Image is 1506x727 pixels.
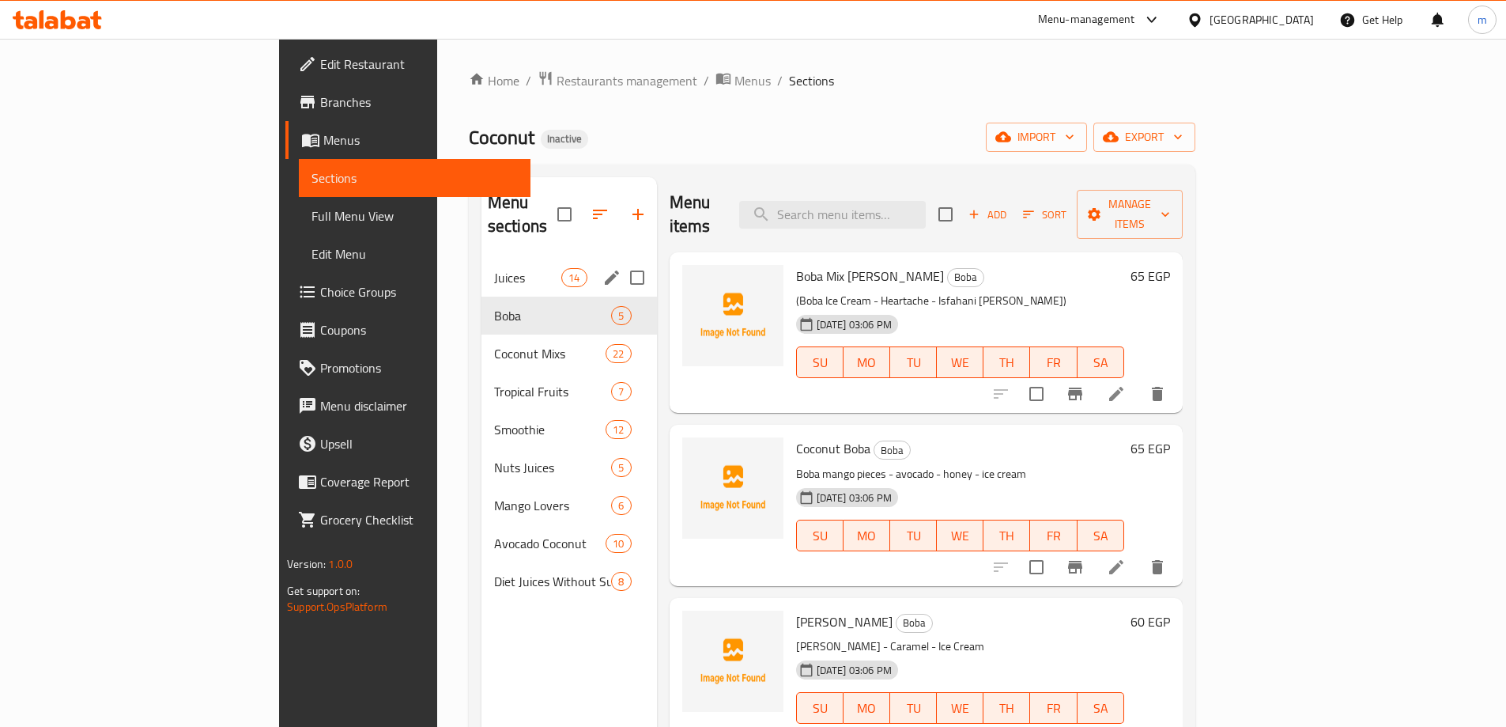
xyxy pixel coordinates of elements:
span: 14 [562,271,586,286]
a: Support.OpsPlatform [287,596,387,617]
span: Grocery Checklist [320,510,518,529]
span: export [1106,127,1183,147]
span: Get support on: [287,581,360,601]
span: Restaurants management [557,71,697,90]
span: 5 [612,309,630,324]
span: Select to update [1020,551,1053,584]
span: SA [1084,697,1118,720]
button: delete [1138,375,1176,413]
div: Mango Lovers6 [481,487,657,524]
span: TU [896,524,930,547]
button: SA [1078,520,1124,551]
a: Full Menu View [299,197,530,235]
span: 12 [606,422,630,437]
a: Branches [285,83,530,121]
span: Add item [962,203,1013,227]
img: Boba Mix Berry [682,265,783,366]
nav: Menu sections [481,252,657,607]
div: items [611,382,631,401]
div: Boba [494,306,612,325]
div: Avocado Coconut10 [481,524,657,562]
span: 5 [612,460,630,475]
div: items [611,306,631,325]
div: Diet Juices Without Sugar [494,572,612,591]
span: MO [850,351,884,374]
a: Promotions [285,349,530,387]
span: SA [1084,524,1118,547]
span: WE [943,351,977,374]
button: FR [1030,520,1077,551]
span: MO [850,524,884,547]
button: MO [844,692,890,724]
span: Select to update [1020,377,1053,411]
span: Menus [323,131,518,150]
div: Avocado Coconut [494,534,606,553]
span: 22 [606,346,630,362]
div: Menu-management [1038,10,1135,29]
span: Boba [896,614,932,632]
nav: breadcrumb [469,70,1195,91]
span: Nuts Juices [494,458,612,477]
span: [DATE] 03:06 PM [810,663,898,678]
span: [DATE] 03:06 PM [810,490,898,505]
span: Select all sections [548,198,581,231]
button: delete [1138,548,1176,586]
button: TU [890,692,937,724]
span: 6 [612,498,630,513]
div: items [606,420,631,439]
span: TU [896,351,930,374]
button: WE [937,692,983,724]
div: Boba5 [481,297,657,335]
span: Promotions [320,358,518,377]
button: MO [844,346,890,378]
div: Inactive [541,130,588,149]
span: Menus [734,71,771,90]
span: 10 [606,536,630,551]
button: MO [844,520,890,551]
div: items [606,534,631,553]
span: Coupons [320,320,518,339]
span: Branches [320,93,518,112]
span: Sort sections [581,195,619,233]
span: [PERSON_NAME] [796,610,893,634]
a: Choice Groups [285,273,530,311]
h2: Menu items [670,191,720,238]
a: Sections [299,159,530,197]
button: TH [983,346,1030,378]
div: items [611,572,631,591]
button: Add section [619,195,657,233]
a: Grocery Checklist [285,501,530,539]
span: TH [990,524,1024,547]
a: Restaurants management [538,70,697,91]
a: Edit menu item [1107,384,1126,403]
span: Sections [311,168,518,187]
button: TU [890,346,937,378]
span: TU [896,697,930,720]
a: Upsell [285,425,530,463]
div: Boba [874,441,911,460]
button: SU [796,520,844,551]
button: TH [983,520,1030,551]
div: Coconut Mixs [494,344,606,363]
div: [GEOGRAPHIC_DATA] [1210,11,1314,28]
span: Boba [948,268,983,286]
h6: 65 EGP [1130,437,1170,460]
a: Edit menu item [1107,558,1126,577]
button: export [1093,123,1195,152]
span: Juices [494,268,561,287]
p: [PERSON_NAME] - Caramel - Ice Cream [796,637,1124,657]
div: items [561,268,587,287]
input: search [739,201,926,229]
div: Boba [947,268,984,287]
span: Smoothie [494,420,606,439]
span: Full Menu View [311,206,518,225]
button: FR [1030,692,1077,724]
button: import [986,123,1087,152]
button: SA [1078,346,1124,378]
div: Coconut Mixs22 [481,335,657,373]
span: FR [1036,351,1070,374]
a: Menus [715,70,771,91]
a: Menus [285,121,530,159]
